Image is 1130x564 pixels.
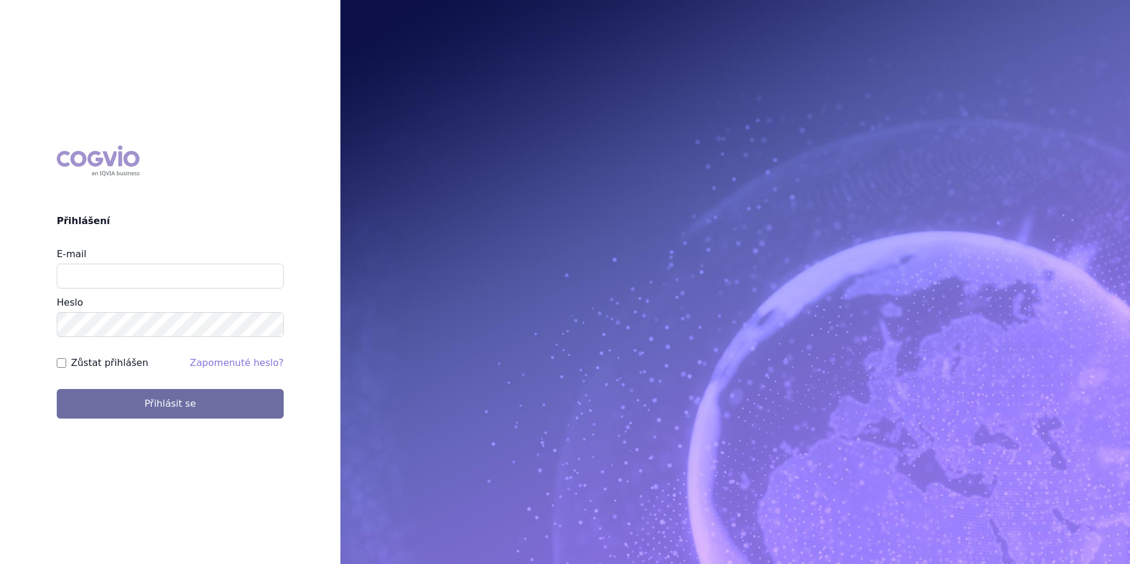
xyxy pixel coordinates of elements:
label: Zůstat přihlášen [71,356,148,370]
h2: Přihlášení [57,214,284,228]
label: E-mail [57,248,86,260]
button: Přihlásit se [57,389,284,419]
div: COGVIO [57,145,139,176]
a: Zapomenuté heslo? [190,357,284,368]
label: Heslo [57,297,83,308]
